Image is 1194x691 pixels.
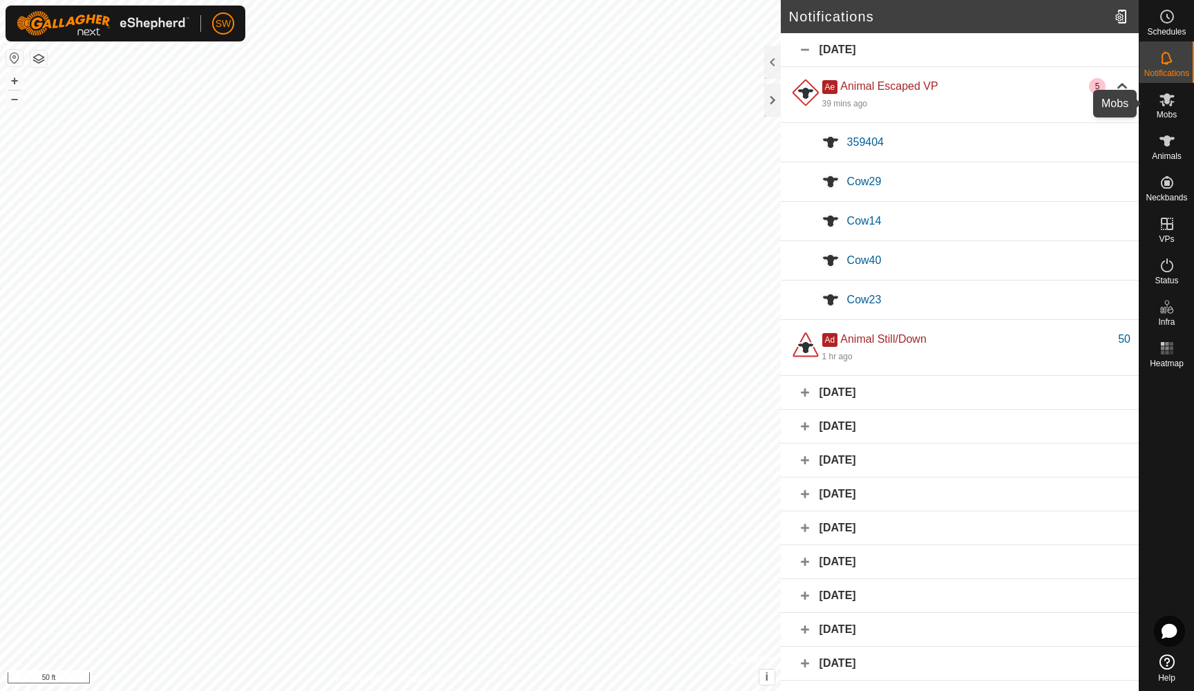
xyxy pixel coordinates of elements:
[1089,78,1106,95] div: 5
[1118,331,1130,348] div: 50
[17,11,189,36] img: Gallagher Logo
[789,8,1109,25] h2: Notifications
[6,50,23,66] button: Reset Map
[781,647,1139,681] div: [DATE]
[1150,359,1184,368] span: Heatmap
[847,136,884,148] span: 359404
[216,17,231,31] span: SW
[1147,28,1186,36] span: Schedules
[847,215,882,227] span: Cow14
[1158,674,1175,682] span: Help
[781,477,1139,511] div: [DATE]
[336,673,388,685] a: Privacy Policy
[822,97,867,110] div: 39 mins ago
[781,579,1139,613] div: [DATE]
[1146,193,1187,202] span: Neckbands
[847,294,882,305] span: Cow23
[1139,649,1194,688] a: Help
[781,33,1139,67] div: [DATE]
[1157,111,1177,119] span: Mobs
[781,545,1139,579] div: [DATE]
[781,410,1139,444] div: [DATE]
[847,176,882,187] span: Cow29
[822,333,838,347] span: Ad
[781,444,1139,477] div: [DATE]
[1155,276,1178,285] span: Status
[781,376,1139,410] div: [DATE]
[847,254,882,266] span: Cow40
[822,350,853,363] div: 1 hr ago
[781,511,1139,545] div: [DATE]
[840,333,926,345] span: Animal Still/Down
[1158,318,1175,326] span: Infra
[1159,235,1174,243] span: VPs
[404,673,444,685] a: Contact Us
[6,91,23,107] button: –
[781,613,1139,647] div: [DATE]
[30,50,47,67] button: Map Layers
[840,80,938,92] span: Animal Escaped VP
[822,80,838,94] span: Ae
[1144,69,1189,77] span: Notifications
[765,671,768,683] span: i
[6,73,23,89] button: +
[1152,152,1182,160] span: Animals
[759,670,775,685] button: i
